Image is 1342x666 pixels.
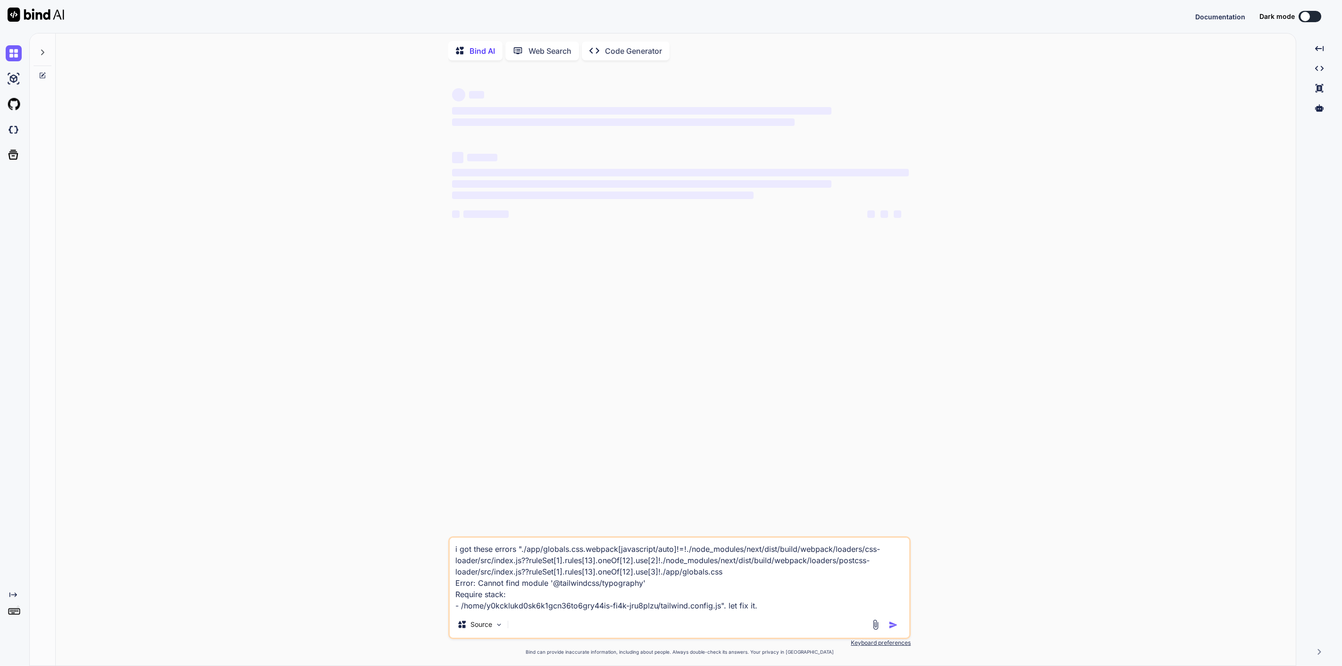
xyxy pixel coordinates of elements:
span: ‌ [452,88,465,101]
span: ‌ [452,191,754,199]
textarea: i got these errors "./app/globals.css.webpack[javascript/auto]!=!./node_modules/next/dist/build/w... [450,538,909,611]
span: ‌ [469,91,484,99]
button: Documentation [1195,12,1245,22]
span: ‌ [452,169,909,176]
img: attachment [870,619,881,630]
img: icon [889,620,898,630]
span: ‌ [452,118,795,126]
span: ‌ [894,210,901,218]
img: darkCloudIdeIcon [6,122,22,138]
p: Web Search [528,45,571,57]
span: ‌ [452,107,831,115]
span: ‌ [452,180,831,188]
img: chat [6,45,22,61]
img: Pick Models [495,621,503,629]
span: Documentation [1195,13,1245,21]
span: ‌ [452,210,460,218]
span: ‌ [452,152,463,163]
img: Bind AI [8,8,64,22]
span: ‌ [867,210,875,218]
span: Dark mode [1259,12,1295,21]
span: ‌ [463,210,509,218]
p: Keyboard preferences [448,639,911,647]
p: Bind can provide inaccurate information, including about people. Always double-check its answers.... [448,649,911,656]
p: Code Generator [605,45,662,57]
img: ai-studio [6,71,22,87]
span: ‌ [467,154,497,161]
p: Source [470,620,492,629]
p: Bind AI [470,45,495,57]
span: ‌ [881,210,888,218]
img: githubLight [6,96,22,112]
